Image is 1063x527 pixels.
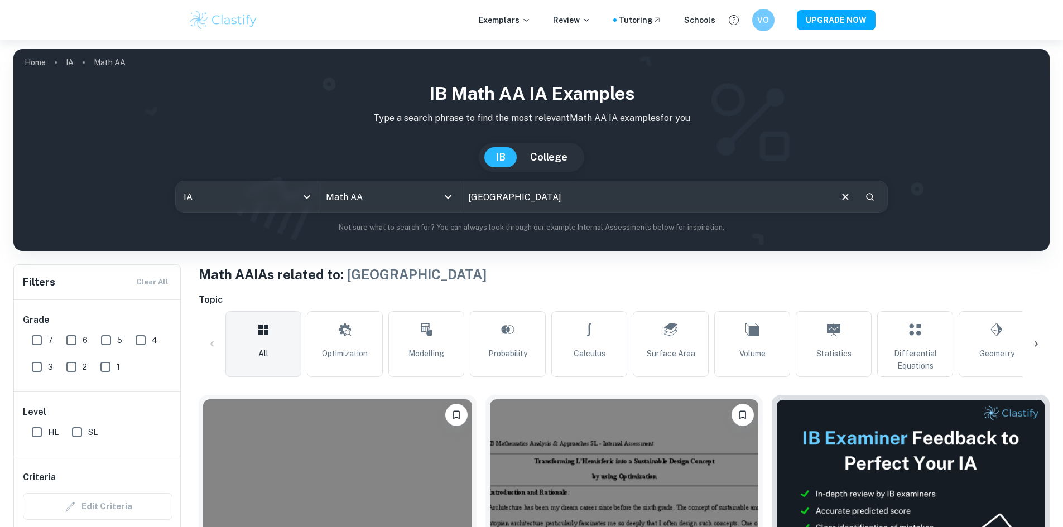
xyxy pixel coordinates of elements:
[199,293,1050,307] h6: Topic
[117,334,122,346] span: 5
[732,404,754,426] button: Bookmark
[816,347,852,360] span: Statistics
[757,14,769,26] h6: VO
[188,9,259,31] img: Clastify logo
[488,347,527,360] span: Probability
[258,347,268,360] span: All
[23,313,172,327] h6: Grade
[22,222,1041,233] p: Not sure what to search for? You can always look through our example Internal Assessments below f...
[574,347,605,360] span: Calculus
[479,14,531,26] p: Exemplars
[22,80,1041,107] h1: IB Math AA IA examples
[117,361,120,373] span: 1
[66,55,74,70] a: IA
[152,334,157,346] span: 4
[647,347,695,360] span: Surface Area
[25,55,46,70] a: Home
[752,9,775,31] button: VO
[83,361,87,373] span: 2
[684,14,715,26] a: Schools
[460,181,830,212] input: E.g. modelling a logo, player arrangements, shape of an egg...
[882,347,948,372] span: Differential Equations
[23,405,172,419] h6: Level
[835,186,856,207] button: Clear
[48,334,53,346] span: 7
[83,334,88,346] span: 6
[445,404,468,426] button: Bookmark
[94,56,126,69] p: Math AA
[88,426,98,438] span: SL
[322,347,368,360] span: Optimization
[739,347,766,360] span: Volume
[23,471,56,484] h6: Criteria
[440,189,456,205] button: Open
[408,347,444,360] span: Modelling
[347,267,487,282] span: [GEOGRAPHIC_DATA]
[48,426,59,438] span: HL
[23,274,55,290] h6: Filters
[484,147,517,167] button: IB
[724,11,743,30] button: Help and Feedback
[48,361,53,373] span: 3
[23,493,172,520] div: Criteria filters are unavailable when searching by topic
[797,10,876,30] button: UPGRADE NOW
[176,181,318,212] div: IA
[22,112,1041,125] p: Type a search phrase to find the most relevant Math AA IA examples for you
[519,147,579,167] button: College
[553,14,591,26] p: Review
[199,264,1050,284] h1: Math AA IAs related to:
[979,347,1014,360] span: Geometry
[860,187,879,206] button: Search
[619,14,662,26] a: Tutoring
[13,49,1050,251] img: profile cover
